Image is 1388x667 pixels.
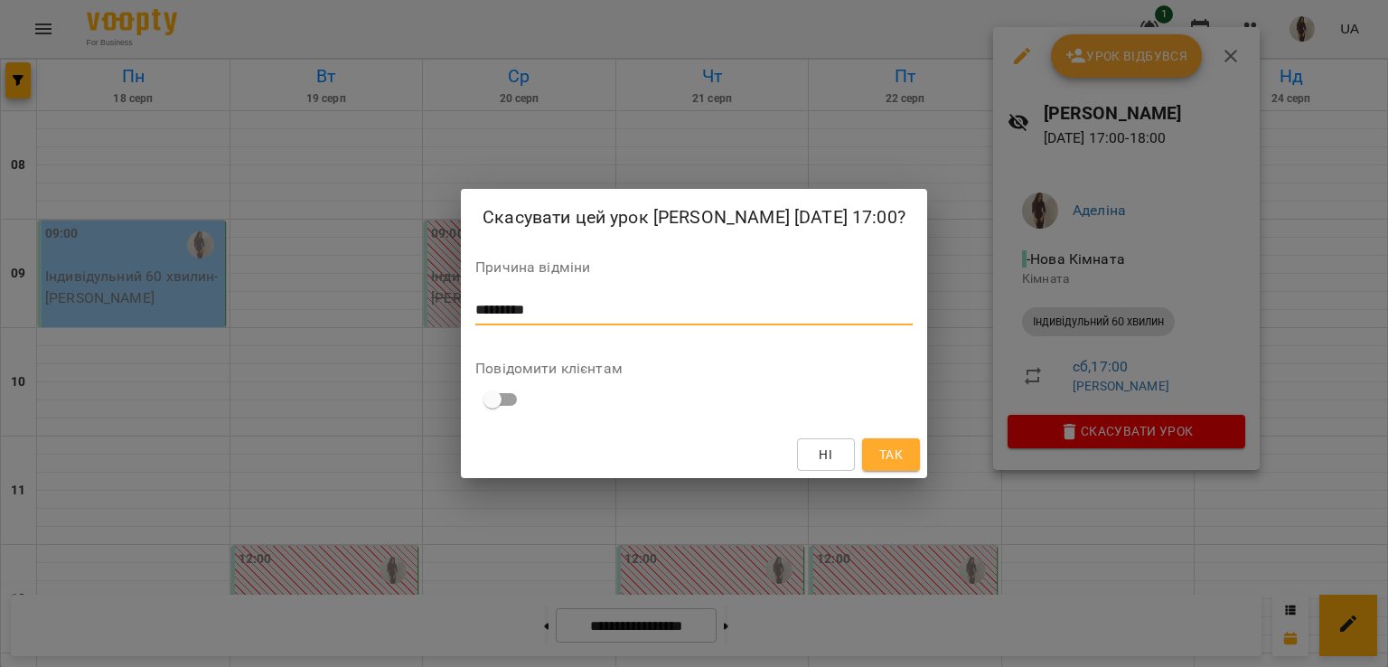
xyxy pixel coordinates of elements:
[862,438,920,471] button: Так
[475,260,913,275] label: Причина відміни
[797,438,855,471] button: Ні
[475,362,913,376] label: Повідомити клієнтам
[819,444,832,465] span: Ні
[879,444,903,465] span: Так
[483,203,905,231] h2: Скасувати цей урок [PERSON_NAME] [DATE] 17:00?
